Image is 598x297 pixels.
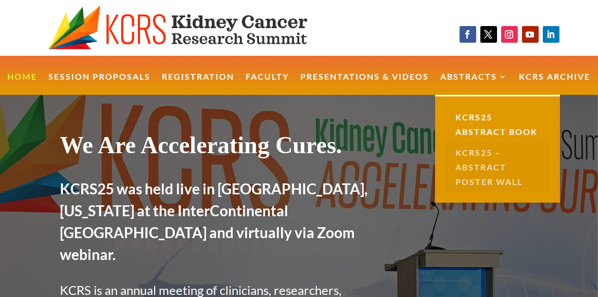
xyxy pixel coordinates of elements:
a: Registration [162,73,235,95]
a: Follow on Facebook [460,26,476,43]
a: Follow on LinkedIn [543,26,559,43]
a: Faculty [246,73,289,95]
a: Presentations & Videos [301,73,429,95]
a: Abstracts [441,73,508,95]
a: KCRS Archive [519,73,591,95]
a: Follow on X [480,26,497,43]
a: Follow on Instagram [501,26,518,43]
h2: KCRS25 was held live in [GEOGRAPHIC_DATA], [US_STATE] at the InterContinental [GEOGRAPHIC_DATA] a... [60,178,370,270]
a: Follow on Youtube [522,26,539,43]
a: Home [8,73,37,95]
img: KCRS generic logo wide [48,5,339,51]
a: KCRS25 Abstract Book [446,107,550,142]
a: Session Proposals [49,73,151,95]
a: KCRS25 – Abstract Poster Wall [446,142,550,192]
h1: We Are Accelerating Cures. [60,131,370,165]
